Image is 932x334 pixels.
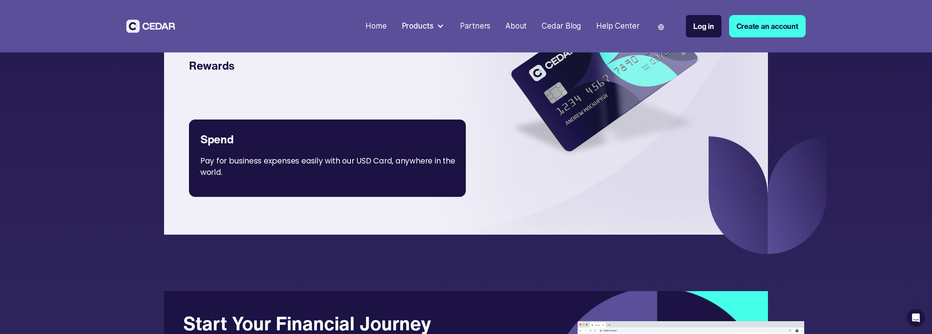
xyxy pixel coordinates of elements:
div: Home [365,21,386,32]
div: Products [398,17,449,36]
div: Log in [693,21,714,32]
div: Open Intercom Messenger [907,309,925,327]
div: Pay for business expenses easily with our USD Card, anywhere in the world. [200,148,467,186]
img: world icon [658,24,664,30]
div: Spend [200,131,455,148]
a: Partners [456,17,494,36]
div: Rewards [189,57,455,74]
div: Cedar Blog [542,21,581,32]
div: Products [402,21,434,32]
a: Help Center [593,17,643,36]
a: Cedar Blog [538,17,585,36]
a: Create an account [729,15,806,37]
div: About [505,21,527,32]
a: Home [362,17,390,36]
div: Partners [460,21,490,32]
div: Help Center [596,21,639,32]
a: About [502,17,530,36]
a: Log in [686,15,721,37]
